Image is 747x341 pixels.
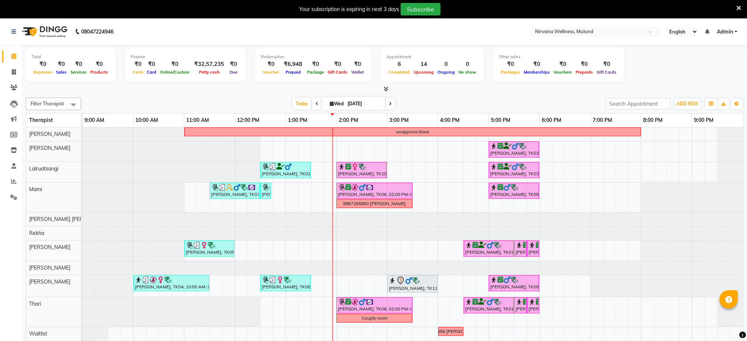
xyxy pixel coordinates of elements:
div: [PERSON_NAME], TK09, 05:00 PM-06:00 PM, Swedish 60 Min [489,184,538,198]
span: [PERSON_NAME] [29,264,70,271]
div: ₹0 [349,60,366,68]
div: [PERSON_NAME], TK09, 05:00 PM-06:00 PM, Swedish 60 Min [489,276,538,290]
div: ₹0 [261,60,281,68]
button: ADD NEW [675,99,700,109]
span: [PERSON_NAME] [29,244,70,250]
span: Today [293,98,311,109]
span: ADD NEW [677,101,698,106]
input: Search Appointment [606,98,670,109]
div: [PERSON_NAME], TK01, 05:45 PM-06:00 PM, Head Massage [528,298,538,312]
a: 9:00 PM [692,115,715,126]
div: [PERSON_NAME], TK06, 02:00 PM-03:30 PM, Massage 90 Min [337,298,412,312]
div: Other sales [499,54,618,60]
span: [PERSON_NAME] [29,278,70,285]
div: ₹0 [574,60,595,68]
a: 4:00 PM [438,115,461,126]
div: 0 [457,60,478,68]
div: [PERSON_NAME], TK05, 11:00 AM-12:00 PM, Deep Tissue 60 Min [185,242,234,256]
div: ₹0 [145,60,158,68]
div: ₹0 [227,60,240,68]
div: Total [32,54,110,60]
div: 14 [412,60,436,68]
span: Voucher [261,70,281,75]
div: Appointment [387,54,478,60]
a: 3:00 PM [387,115,411,126]
a: 12:00 PM [235,115,261,126]
div: ₹0 [499,60,522,68]
div: ₹0 [69,60,88,68]
div: [PERSON_NAME], TK02, 12:30 PM-01:30 PM, Balinese Massage 60 Min [261,163,310,177]
span: [PERSON_NAME] [PERSON_NAME] [29,216,113,222]
div: ₹0 [326,60,349,68]
b: 08047224946 [81,21,114,42]
div: [PERSON_NAME], TK06, 02:00 PM-03:30 PM, Massage 90 Min [337,184,412,198]
input: 2025-09-03 [345,98,382,109]
span: Ongoing [436,70,457,75]
span: Petty cash [197,70,221,75]
div: Your subscription is expiring in next 3 days [299,6,399,13]
span: Upcoming [412,70,436,75]
span: Admin [717,28,733,36]
span: Online/Custom [158,70,191,75]
div: ₹0 [305,60,326,68]
span: Package [305,70,326,75]
div: [PERSON_NAME], TK01, 04:30 PM-05:30 PM, Swedish 60 Min [464,242,513,256]
div: [PERSON_NAME], TK07, 11:30 AM-12:30 PM, Swedish 60 Min [210,184,259,198]
span: Vouchers [552,70,574,75]
span: Completed [387,70,412,75]
div: ₹0 [552,60,574,68]
span: Sales [54,70,69,75]
span: Rekha [29,230,44,236]
a: 7:00 PM [591,115,614,126]
div: Finance [131,54,240,60]
span: Gift Cards [326,70,349,75]
div: 9967265850 [PERSON_NAME] [343,200,406,207]
a: 10:00 AM [133,115,160,126]
span: Packages [499,70,522,75]
div: [PERSON_NAME], TK07, 12:30 PM-12:40 PM, 10 mins complimentary Service [261,184,270,198]
span: Due [228,70,239,75]
img: logo [19,21,69,42]
div: ₹0 [32,60,54,68]
div: Redemption [261,54,366,60]
span: Prepaids [574,70,595,75]
span: Filter Therapist [31,101,64,106]
a: 6:00 PM [540,115,563,126]
a: 5:00 PM [489,115,512,126]
span: Products [88,70,110,75]
div: [PERSON_NAME], TK03, 05:00 PM-06:00 PM, Swedish 60 Min [489,163,538,177]
div: ₹0 [522,60,552,68]
span: Memberships [522,70,552,75]
button: Subscribe [401,3,440,15]
div: [PERSON_NAME], TK01, 05:45 PM-06:00 PM, Steam [528,242,538,256]
a: 1:00 PM [286,115,309,126]
span: Gift Cards [595,70,618,75]
div: ₹0 [54,60,69,68]
a: 11:00 AM [184,115,211,126]
div: Couple room [362,315,387,321]
span: No show [457,70,478,75]
div: ₹32,57,235 [191,60,227,68]
div: [PERSON_NAME], TK08, 12:30 PM-01:30 PM, Aroma Relaxing 60 Min [261,276,310,290]
div: 0 [436,60,457,68]
span: Therapist [29,117,53,123]
span: Wallet [349,70,366,75]
div: [PERSON_NAME], TK01, 05:30 PM-05:45 PM, Steam [515,298,526,312]
div: ₹0 [88,60,110,68]
div: ₹0 [595,60,618,68]
span: Lalruatsangi [29,165,58,172]
span: [PERSON_NAME] [29,145,70,151]
a: 2:00 PM [337,115,360,126]
div: [PERSON_NAME], TK01, 04:30 PM-05:30 PM, Swedish 60 Min [464,298,513,312]
iframe: chat widget [716,312,740,334]
div: ₹6,948 [281,60,305,68]
div: [PERSON_NAME], TK11, 03:00 PM-04:00 PM, Swedish 60 Min [388,276,437,292]
span: [PERSON_NAME] [29,131,70,137]
span: Prepaid [284,70,303,75]
span: Cash [131,70,145,75]
div: [PERSON_NAME], TK04, 10:00 AM-11:30 AM, Massage 90 Min [134,276,209,290]
span: Services [69,70,88,75]
div: [PERSON_NAME], TK10, 02:00 PM-03:00 PM, Massage 60 Min [337,163,386,177]
div: ₹0 [131,60,145,68]
span: Expenses [32,70,54,75]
